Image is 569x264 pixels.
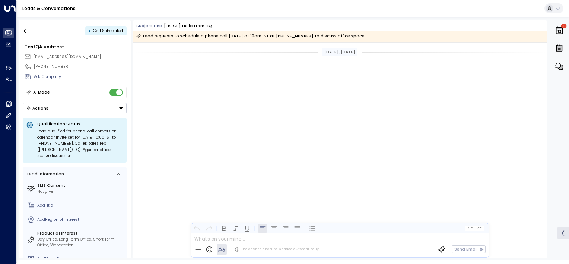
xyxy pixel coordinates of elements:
[235,247,319,252] div: The agent signature is added automatically
[193,224,201,233] button: Undo
[23,103,127,113] div: Button group with a nested menu
[561,24,567,28] span: 1
[553,22,566,39] button: 1
[88,26,91,36] div: •
[468,226,482,230] span: Cc Bcc
[22,5,76,12] a: Leads & Conversations
[473,226,474,230] span: |
[33,89,50,96] div: AI Mode
[465,226,484,231] button: Cc|Bcc
[25,171,64,177] div: Lead Information
[136,23,163,29] span: Subject Line:
[204,224,213,233] button: Redo
[37,202,124,208] div: AddTitle
[37,183,124,189] label: SMS Consent
[37,128,123,159] div: Lead qualified for phone-call conversion; calendar invite set for [DATE] 10:00 IST to [PHONE_NUMB...
[34,54,101,60] span: [EMAIL_ADDRESS][DOMAIN_NAME]
[164,23,212,29] div: [en-GB] Hello from HQ
[25,44,127,50] div: TestQA unititest
[37,189,124,195] div: Not given
[26,106,49,111] div: Actions
[37,217,124,223] div: AddRegion of Interest
[37,256,124,262] div: AddNo. of People
[136,32,365,40] div: Lead requests to schedule a phone call [DATE] at 10am IST at [PHONE_NUMBER] to discuss office space
[322,48,357,56] div: [DATE], [DATE]
[37,230,124,236] label: Product of Interest
[37,121,123,127] p: Qualification Status
[37,236,124,248] div: Day Office, Long Term Office, Short Term Office, Workstation
[34,64,127,70] div: [PHONE_NUMBER]
[34,74,127,80] div: AddCompany
[23,103,127,113] button: Actions
[93,28,123,34] span: Call Scheduled
[34,54,101,60] span: testqa.unititest@yahoo.com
